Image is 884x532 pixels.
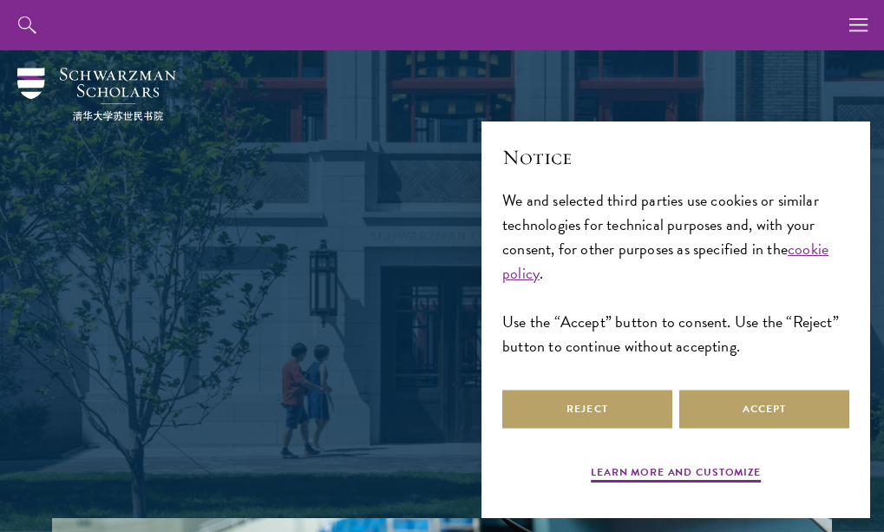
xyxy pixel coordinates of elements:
[502,237,828,285] a: cookie policy
[17,68,176,121] img: Schwarzman Scholars
[502,390,672,429] button: Reject
[591,464,761,485] button: Learn more and customize
[502,188,849,359] div: We and selected third parties use cookies or similar technologies for technical purposes and, wit...
[502,142,849,172] h2: Notice
[679,390,849,429] button: Accept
